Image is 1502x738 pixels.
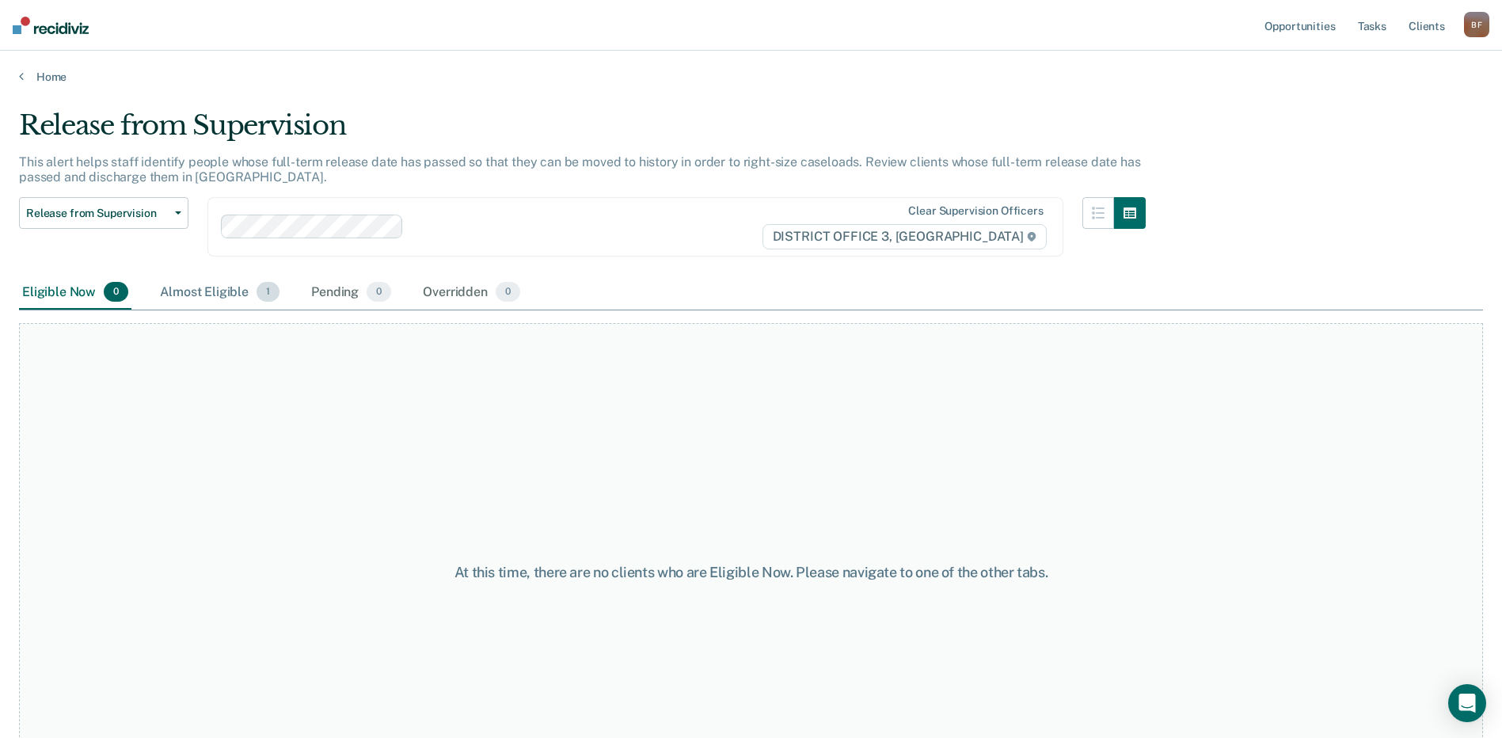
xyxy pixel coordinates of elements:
[19,109,1146,154] div: Release from Supervision
[1464,12,1489,37] div: B F
[1448,684,1486,722] div: Open Intercom Messenger
[19,70,1483,84] a: Home
[19,154,1140,184] p: This alert helps staff identify people whose full-term release date has passed so that they can b...
[13,17,89,34] img: Recidiviz
[762,224,1047,249] span: DISTRICT OFFICE 3, [GEOGRAPHIC_DATA]
[19,197,188,229] button: Release from Supervision
[420,276,523,310] div: Overridden0
[367,282,391,302] span: 0
[908,204,1043,218] div: Clear supervision officers
[19,276,131,310] div: Eligible Now0
[308,276,394,310] div: Pending0
[1464,12,1489,37] button: BF
[257,282,279,302] span: 1
[496,282,520,302] span: 0
[26,207,169,220] span: Release from Supervision
[104,282,128,302] span: 0
[157,276,283,310] div: Almost Eligible1
[386,564,1117,581] div: At this time, there are no clients who are Eligible Now. Please navigate to one of the other tabs.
